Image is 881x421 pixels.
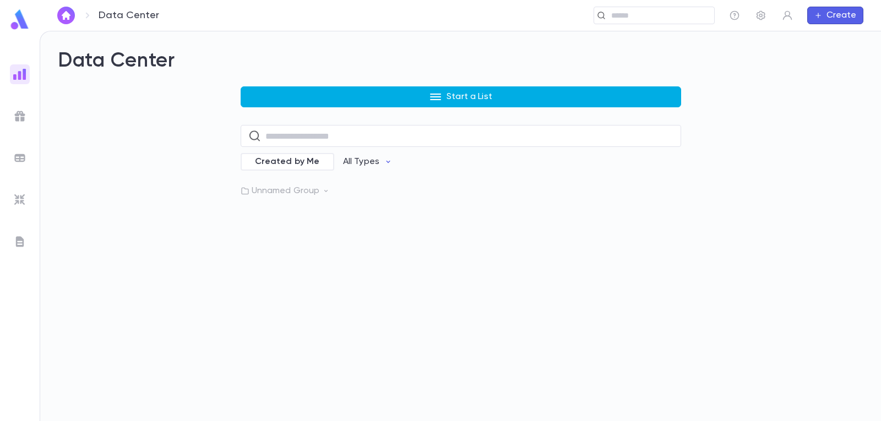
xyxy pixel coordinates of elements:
[59,11,73,20] img: home_white.a664292cf8c1dea59945f0da9f25487c.svg
[343,156,379,167] p: All Types
[241,153,334,171] div: Created by Me
[13,110,26,123] img: campaigns_grey.99e729a5f7ee94e3726e6486bddda8f1.svg
[807,7,863,24] button: Create
[334,151,401,172] button: All Types
[13,151,26,165] img: batches_grey.339ca447c9d9533ef1741baa751efc33.svg
[248,156,327,167] span: Created by Me
[58,49,863,73] h2: Data Center
[447,91,492,102] p: Start a List
[241,86,681,107] button: Start a List
[99,9,159,21] p: Data Center
[9,9,31,30] img: logo
[13,193,26,206] img: imports_grey.530a8a0e642e233f2baf0ef88e8c9fcb.svg
[13,68,26,81] img: reports_gradient.dbe2566a39951672bc459a78b45e2f92.svg
[241,185,681,196] p: Unnamed Group
[13,235,26,248] img: letters_grey.7941b92b52307dd3b8a917253454ce1c.svg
